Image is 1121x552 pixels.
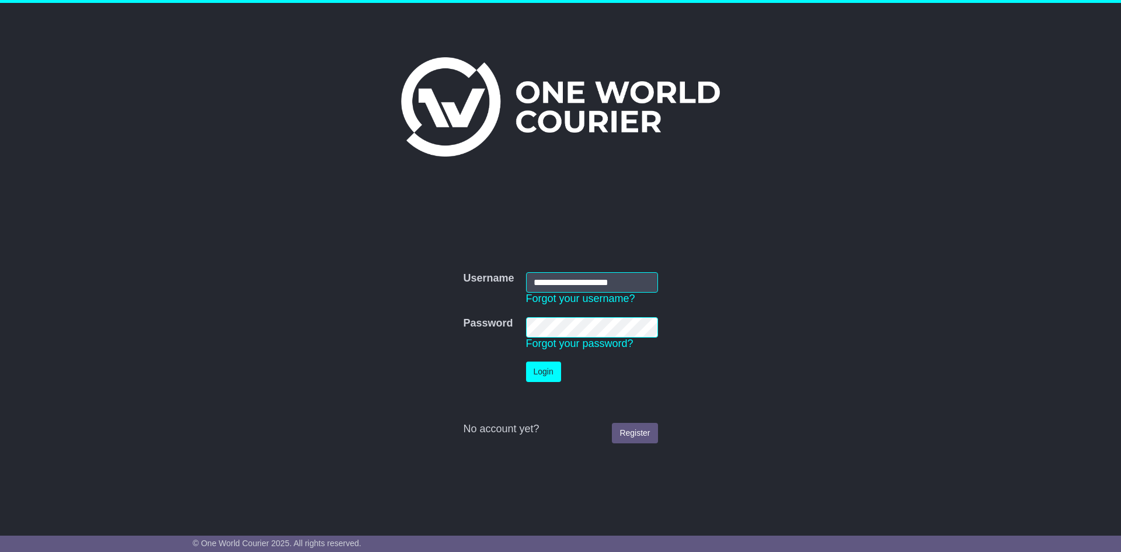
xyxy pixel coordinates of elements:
a: Forgot your password? [526,338,633,349]
label: Password [463,317,513,330]
div: No account yet? [463,423,657,436]
a: Register [612,423,657,443]
span: © One World Courier 2025. All rights reserved. [193,539,361,548]
img: One World [401,57,720,157]
label: Username [463,272,514,285]
button: Login [526,362,561,382]
a: Forgot your username? [526,293,635,304]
